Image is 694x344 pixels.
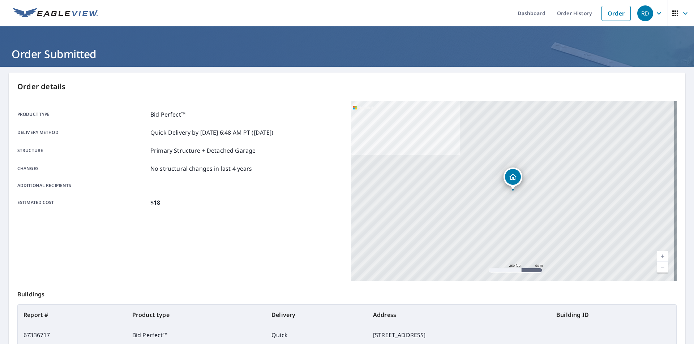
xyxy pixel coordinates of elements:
h1: Order Submitted [9,47,685,61]
th: Report # [18,305,127,325]
th: Delivery [266,305,367,325]
a: Current Level 17, Zoom Out [657,262,668,273]
p: Estimated cost [17,198,147,207]
th: Building ID [551,305,676,325]
p: Buildings [17,281,677,304]
p: Changes [17,164,147,173]
p: Bid Perfect™ [150,110,185,119]
img: EV Logo [13,8,98,19]
p: Structure [17,146,147,155]
p: Order details [17,81,677,92]
p: Quick Delivery by [DATE] 6:48 AM PT ([DATE]) [150,128,274,137]
th: Product type [127,305,266,325]
p: Product type [17,110,147,119]
p: Additional recipients [17,182,147,189]
div: RD [637,5,653,21]
p: Delivery method [17,128,147,137]
a: Order [601,6,631,21]
p: No structural changes in last 4 years [150,164,252,173]
th: Address [367,305,551,325]
a: Current Level 17, Zoom In [657,251,668,262]
p: Primary Structure + Detached Garage [150,146,256,155]
div: Dropped pin, building 1, Residential property, 749 Westlawn Dr Cottage Grove, WI 53527 [504,167,522,190]
p: $18 [150,198,160,207]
